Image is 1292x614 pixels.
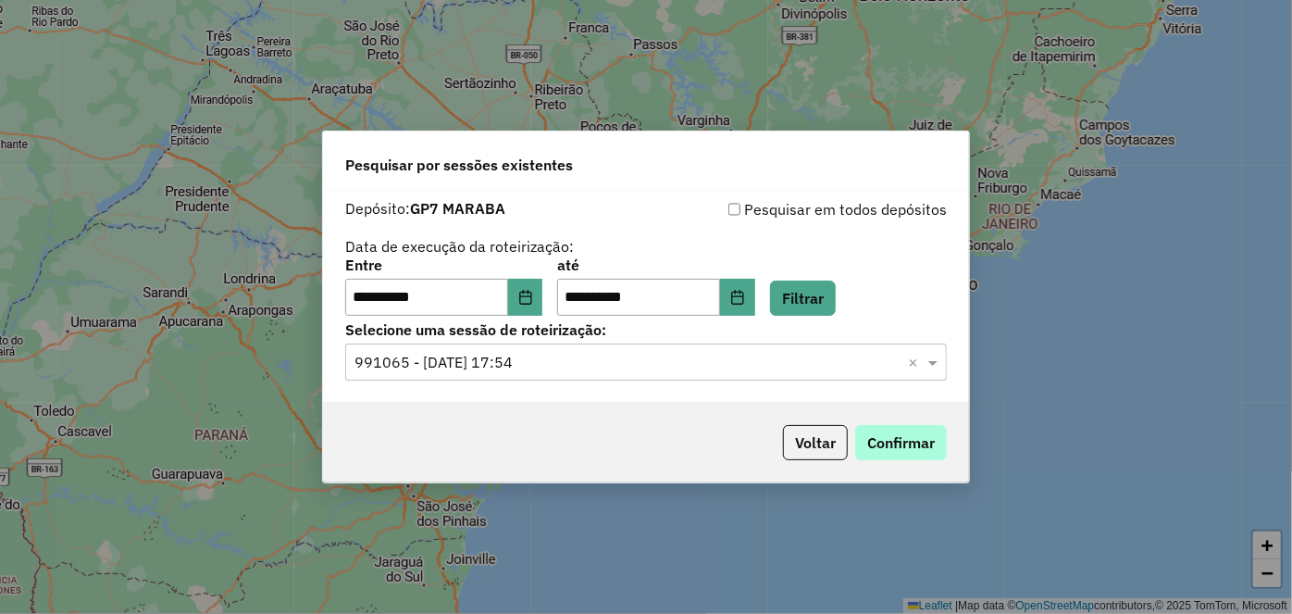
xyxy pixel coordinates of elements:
[345,235,574,257] label: Data de execução da roteirização:
[508,279,543,316] button: Choose Date
[557,254,754,276] label: até
[783,425,848,460] button: Voltar
[770,281,836,316] button: Filtrar
[345,197,505,219] label: Depósito:
[855,425,947,460] button: Confirmar
[345,254,542,276] label: Entre
[720,279,755,316] button: Choose Date
[345,154,573,176] span: Pesquisar por sessões existentes
[646,198,947,220] div: Pesquisar em todos depósitos
[908,351,924,373] span: Clear all
[410,199,505,218] strong: GP7 MARABA
[345,319,947,341] label: Selecione uma sessão de roteirização:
